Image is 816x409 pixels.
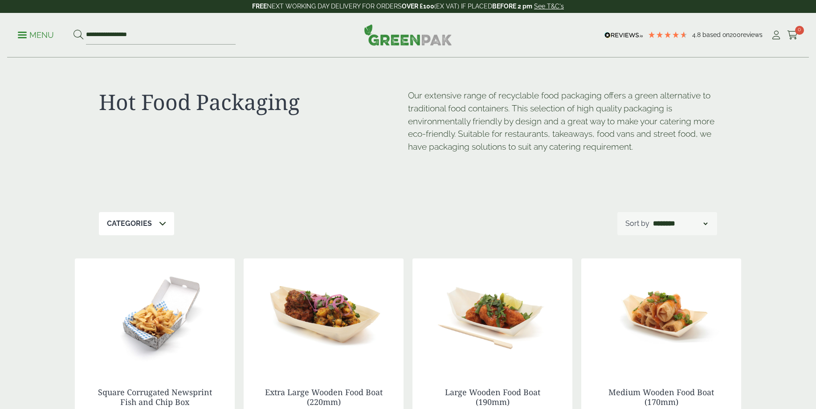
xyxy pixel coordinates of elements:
div: 4.79 Stars [648,31,688,39]
span: 0 [795,26,804,35]
a: Large Wooden Food Boat (190mm) [445,387,540,407]
a: Square Corrugated Newsprint Fish and Chip Box [98,387,212,407]
img: 2520069 Square News Fish n Chip Corrugated Box - Open with Chips [75,258,235,370]
a: Medium Wooden Food Boat (170mm) [608,387,714,407]
img: GreenPak Supplies [364,24,452,45]
strong: BEFORE 2 pm [492,3,532,10]
span: 200 [730,31,741,38]
img: Extra Large Wooden Boat 220mm with food contents V2 2920004AE [244,258,404,370]
span: reviews [741,31,763,38]
a: See T&C's [534,3,564,10]
img: REVIEWS.io [604,32,643,38]
select: Shop order [651,218,709,229]
strong: FREE [252,3,267,10]
a: Extra Large Wooden Food Boat (220mm) [265,387,383,407]
img: Medium Wooden Boat 170mm with food contents V2 2920004AC 1 [581,258,741,370]
strong: OVER £100 [402,3,434,10]
p: Menu [18,30,54,41]
i: My Account [771,31,782,40]
i: Cart [787,31,798,40]
p: Categories [107,218,152,229]
p: Sort by [625,218,649,229]
span: Based on [702,31,730,38]
a: 0 [787,29,798,42]
img: Large Wooden Boat 190mm with food contents 2920004AD [412,258,572,370]
p: [URL][DOMAIN_NAME] [408,161,409,162]
p: Our extensive range of recyclable food packaging offers a green alternative to traditional food c... [408,89,717,153]
a: Menu [18,30,54,39]
h1: Hot Food Packaging [99,89,408,115]
span: 4.8 [692,31,702,38]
